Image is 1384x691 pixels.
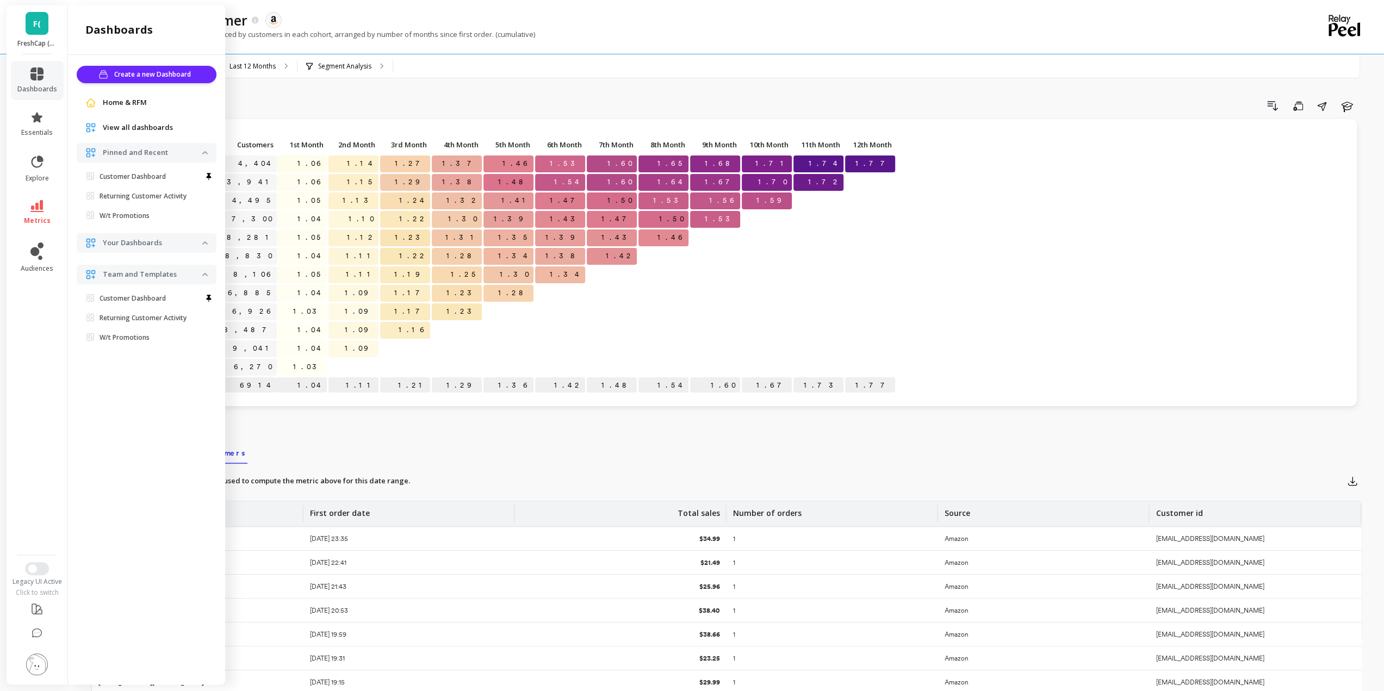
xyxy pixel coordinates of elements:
p: FreshCap (Essor) [17,39,57,48]
p: 1.60 [690,377,740,394]
span: 1.39 [543,229,585,246]
span: 1.09 [343,322,378,338]
span: 1.13 [340,192,378,209]
img: navigation item icon [85,122,96,133]
p: 1.48 [587,377,637,394]
span: essentials [21,128,53,137]
p: [EMAIL_ADDRESS][DOMAIN_NAME] [1156,534,1267,543]
p: 5th Month [483,137,533,152]
p: 1.36 [483,377,533,394]
a: 6,885 [226,285,277,301]
span: 1.05 [295,266,327,283]
span: 1.41 [499,192,533,209]
p: Amazon [945,654,969,663]
span: 1.25 [449,266,482,283]
img: down caret icon [202,241,208,245]
span: 1.74 [806,155,843,172]
span: 1.77 [853,155,895,172]
a: View all dashboards [103,122,208,133]
p: Amazon [945,534,969,543]
p: 4th Month [432,137,482,152]
p: 1.04 [277,377,327,394]
span: 1.50 [657,211,688,227]
span: 1.17 [392,285,430,301]
a: 8,487 [221,322,277,338]
div: Toggle SortBy [276,137,328,154]
p: 6th Month [535,137,585,152]
p: 12th Month [845,137,895,152]
span: 1.29 [393,174,430,190]
a: 9,041 [231,340,277,357]
div: Click to switch [7,588,68,597]
p: 1 [733,678,735,687]
div: Toggle SortBy [638,137,690,154]
span: 5th Month [486,140,530,149]
span: 1.04 [295,285,327,301]
a: 4,404 [236,155,277,172]
span: explore [26,174,49,183]
button: Switch to New UI [25,562,49,575]
span: 1.14 [345,155,378,172]
p: 1 [733,606,735,615]
span: 10th Month [744,140,789,149]
span: 1.09 [343,285,378,301]
span: 1.23 [444,285,482,301]
span: 1.64 [655,174,688,190]
span: 1.60 [605,174,637,190]
span: 1.04 [295,211,327,227]
img: navigation item icon [85,147,96,158]
button: Create a new Dashboard [77,66,216,83]
span: 1.43 [548,211,585,227]
p: 9th Month [690,137,740,152]
p: [EMAIL_ADDRESS][DOMAIN_NAME] [1156,654,1267,663]
p: 1.42 [535,377,585,394]
span: 1.71 [753,155,792,172]
div: Toggle SortBy [690,137,741,154]
span: 1.04 [295,248,327,264]
span: audiences [21,264,53,273]
p: Returning Customer Activity [100,314,187,322]
a: 8,830 [223,248,277,264]
img: api.amazon.svg [269,15,278,25]
span: 1.48 [496,174,533,190]
p: [EMAIL_ADDRESS][DOMAIN_NAME] [1156,558,1267,567]
p: Amazon [945,558,969,567]
div: Toggle SortBy [741,137,793,154]
a: 6,270 [232,359,277,375]
span: 1.47 [599,211,637,227]
span: 1.27 [393,155,430,172]
p: Customer Dashboard [100,172,166,181]
span: Create a new Dashboard [114,69,194,80]
p: Number of orders [733,501,802,519]
p: 1.67 [742,377,792,394]
div: Toggle SortBy [845,137,896,154]
span: 1.05 [295,229,327,246]
p: Amazon [945,582,969,591]
p: 2nd Month [328,137,378,152]
span: 1.05 [295,192,327,209]
img: profile picture [26,653,48,675]
a: 3,941 [225,174,277,190]
span: 1.30 [446,211,482,227]
p: [EMAIL_ADDRESS][DOMAIN_NAME] [1156,582,1267,591]
p: Amazon [945,606,969,615]
span: 1.10 [346,211,378,227]
span: 1.16 [396,322,430,338]
span: 1.06 [295,174,327,190]
span: View all dashboards [103,122,173,133]
span: 1.17 [392,303,430,320]
p: 1.73 [793,377,843,394]
p: Amazon [945,678,969,687]
span: 1.28 [496,285,533,301]
label: Here are the 85,771 Customers Peel used to compute the metric above for this date range. [100,476,410,487]
p: 1.54 [638,377,688,394]
span: 1.68 [703,155,740,172]
span: 3rd Month [382,140,427,149]
div: Legacy UI Active [7,577,68,586]
p: Customer id [1156,501,1203,519]
p: 1 [733,630,735,639]
span: 1st Month [279,140,324,149]
p: [DATE] 19:59 [310,630,346,639]
p: 1.77 [845,377,895,394]
p: [DATE] 19:15 [310,678,345,687]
